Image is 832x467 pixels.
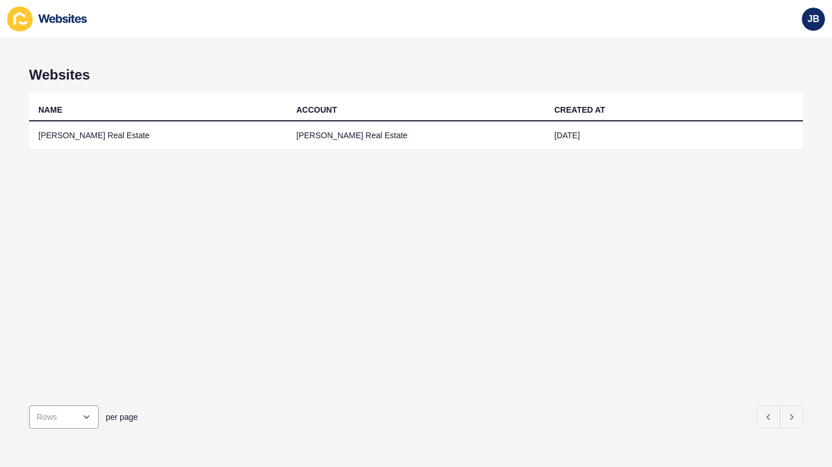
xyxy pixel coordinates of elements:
[554,104,605,116] div: CREATED AT
[29,405,99,429] div: open menu
[29,121,287,150] td: [PERSON_NAME] Real Estate
[38,104,62,116] div: NAME
[287,121,545,150] td: [PERSON_NAME] Real Estate
[808,13,819,25] span: JB
[296,104,337,116] div: ACCOUNT
[545,121,803,150] td: [DATE]
[106,411,138,423] span: per page
[29,67,803,83] h1: Websites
